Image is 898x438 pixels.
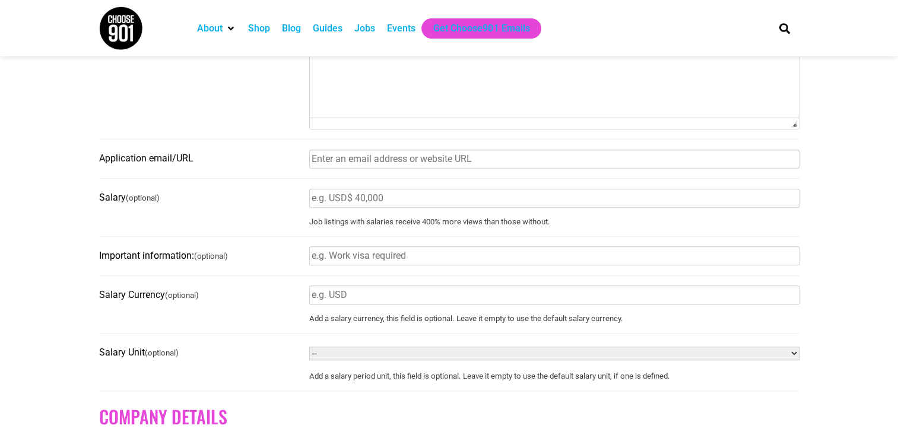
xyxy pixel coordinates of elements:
iframe: Rich Text Area. Press Alt-Shift-H for help. [310,13,799,118]
small: Job listings with salaries receive 400% more views than those without. [309,217,799,227]
a: About [197,21,223,36]
a: Shop [248,21,270,36]
label: Important information: [99,246,302,266]
a: Guides [313,21,342,36]
a: Blog [282,21,301,36]
input: e.g. USD$ 40,000 [309,189,799,208]
input: Enter an email address or website URL [309,150,799,169]
label: Salary Currency [99,285,302,305]
div: Search [775,18,794,38]
input: e.g. USD [309,285,799,304]
div: About [191,18,242,39]
label: Application email/URL [99,149,302,168]
small: (optional) [126,193,160,202]
label: Salary [99,188,302,208]
input: e.g. Work visa required [309,246,799,265]
h2: Company Details [99,406,799,427]
a: Jobs [354,21,375,36]
a: Events [387,21,415,36]
small: (optional) [194,252,228,261]
label: Salary Unit [99,343,302,363]
small: (optional) [165,291,199,300]
a: Get Choose901 Emails [433,21,529,36]
nav: Main nav [191,18,759,39]
small: Add a salary currency, this field is optional. Leave it empty to use the default salary currency. [309,314,799,323]
small: (optional) [145,348,179,357]
small: Add a salary period unit, this field is optional. Leave it empty to use the default salary unit, ... [309,372,799,381]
